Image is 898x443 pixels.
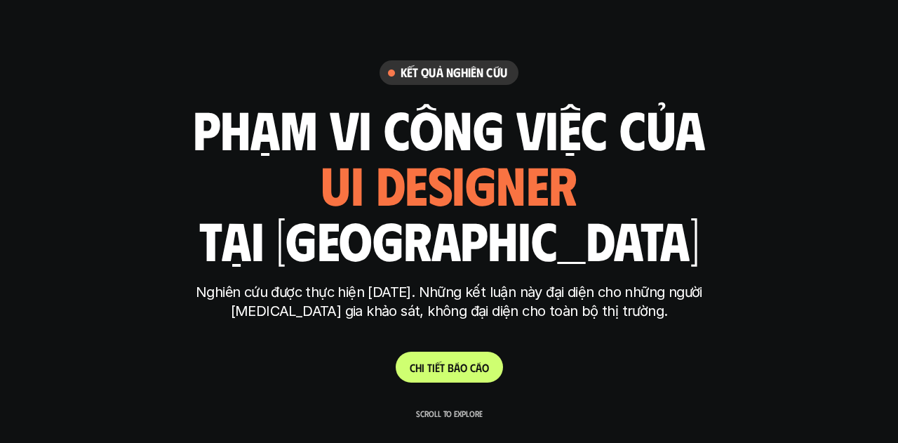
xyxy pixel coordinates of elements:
h1: phạm vi công việc của [193,99,705,158]
span: i [432,361,435,374]
span: ế [435,361,440,374]
a: Chitiếtbáocáo [396,352,503,383]
span: b [448,361,454,374]
span: o [482,361,489,374]
span: o [460,361,467,374]
p: Scroll to explore [416,409,483,418]
h1: tại [GEOGRAPHIC_DATA] [199,210,699,269]
span: i [422,361,424,374]
span: c [470,361,476,374]
span: h [415,361,422,374]
p: Nghiên cứu được thực hiện [DATE]. Những kết luận này đại diện cho những người [MEDICAL_DATA] gia ... [186,283,712,321]
span: t [440,361,445,374]
span: C [410,361,415,374]
h6: Kết quả nghiên cứu [401,65,507,81]
span: t [427,361,432,374]
span: á [454,361,460,374]
span: á [476,361,482,374]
